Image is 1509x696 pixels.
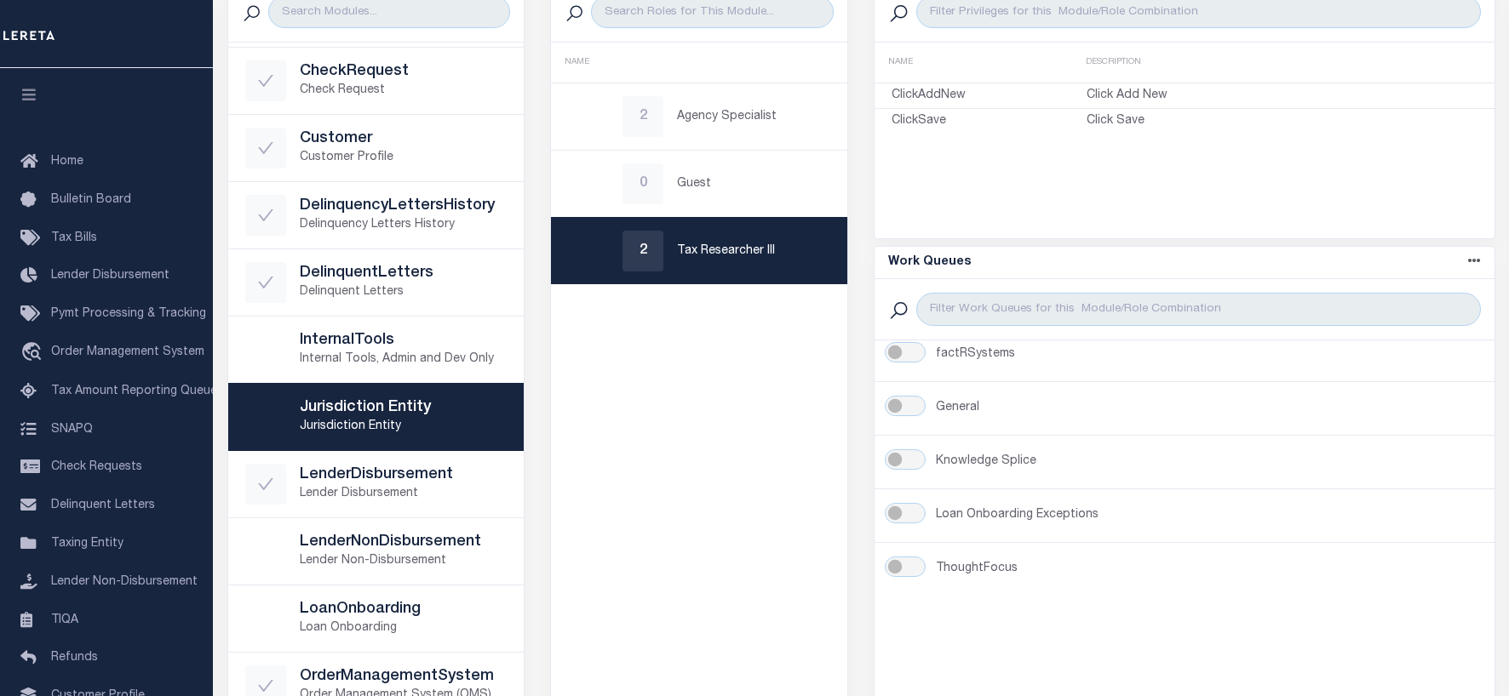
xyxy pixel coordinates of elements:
[875,109,1495,134] a: ClickSaveClick Save
[51,461,142,473] span: Check Requests
[51,538,123,550] span: Taxing Entity
[300,265,508,283] h5: DelinquentLetters
[677,108,830,126] p: Agency Specialist
[623,231,663,271] div: 2
[300,351,508,368] p: Internal Tools, Admin and Dev Only
[936,453,1481,471] p: Knowledge Splice
[300,283,508,301] p: Delinquent Letters
[300,63,508,82] h5: CheckRequest
[300,619,508,637] p: Loan Onboarding
[51,576,198,588] span: Lender Non-Disbursement
[677,242,830,260] p: Tax Researcher III
[51,613,78,625] span: TIQA
[888,255,971,270] h5: Work Queues
[51,308,206,320] span: Pymt Processing & Tracking
[228,182,525,248] a: DelinquencyLettersHistoryDelinquency Letters History
[228,451,525,517] a: LenderDisbursementLender Disbursement
[300,197,508,216] h5: DelinquencyLettersHistory
[51,652,98,664] span: Refunds
[300,332,508,351] h5: InternalTools
[875,83,1495,108] a: ClickAddNewClick Add New
[51,270,169,282] span: Lender Disbursement
[300,552,508,570] p: Lender Non-Disbursement
[51,156,83,168] span: Home
[936,399,1481,417] p: General
[936,506,1481,524] p: Loan Onboarding Exceptions
[623,163,663,204] div: 0
[916,293,1481,325] input: Filter Work Queues for this Module/Role Combination
[551,218,847,284] a: 2Tax Researcher III
[51,423,93,435] span: SNAPQ
[888,56,1086,69] div: NAME
[551,151,847,217] a: 0Guest
[300,485,508,503] p: Lender Disbursement
[565,56,834,69] div: NAME
[228,48,525,114] a: CheckRequestCheck Request
[51,232,97,244] span: Tax Bills
[551,83,847,150] a: 2Agency Specialist
[892,112,1087,130] p: ClickSave
[228,115,525,181] a: CustomerCustomer Profile
[300,601,508,619] h5: LoanOnboarding
[51,385,217,397] span: Tax Amount Reporting Queue
[300,399,508,418] h5: Jurisdiction Entity
[51,346,204,358] span: Order Management System
[20,342,48,364] i: travel_explore
[228,518,525,585] a: LenderNonDisbursementLender Non-Disbursement
[51,194,131,206] span: Bulletin Board
[300,668,508,687] h5: OrderManagementSystem
[228,585,525,652] a: LoanOnboardingLoan Onboarding
[300,216,508,234] p: Delinquency Letters History
[300,533,508,552] h5: LenderNonDisbursement
[228,249,525,316] a: DelinquentLettersDelinquent Letters
[300,466,508,485] h5: LenderDisbursement
[51,499,155,511] span: Delinquent Letters
[936,345,1481,363] p: factRSystems
[1087,112,1282,130] p: Click Save
[228,384,525,450] a: Jurisdiction EntityJurisdiction Entity
[300,130,508,149] h5: Customer
[677,175,830,193] p: Guest
[300,149,508,167] p: Customer Profile
[300,418,508,436] p: Jurisdiction Entity
[892,87,1087,105] p: ClickAddNew
[936,560,1481,578] p: ThoughtFocus
[300,82,508,100] p: Check Request
[1086,56,1283,69] div: DESCRIPTION
[1087,87,1282,105] p: Click Add New
[228,317,525,383] a: InternalToolsInternal Tools, Admin and Dev Only
[623,96,663,137] div: 2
